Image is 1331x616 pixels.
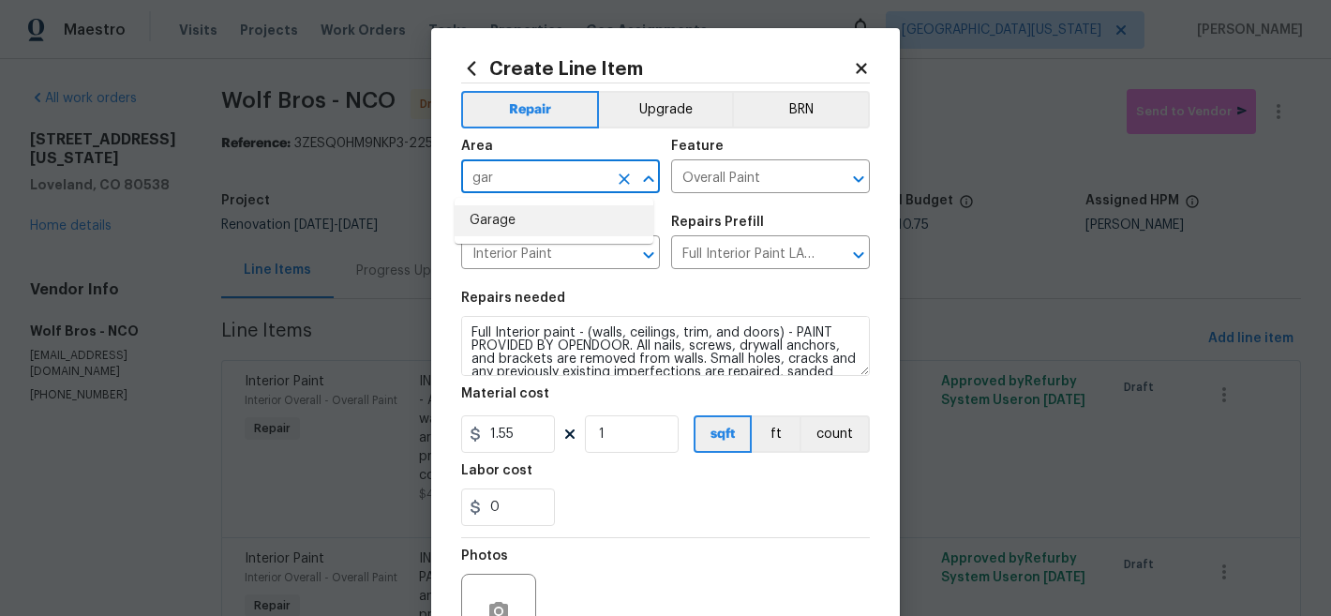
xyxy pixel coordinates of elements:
[732,91,870,128] button: BRN
[461,464,532,477] h5: Labor cost
[461,316,870,376] textarea: Full Interior paint - (walls, ceilings, trim, and doors) - PAINT PROVIDED BY OPENDOOR. All nails,...
[845,166,872,192] button: Open
[845,242,872,268] button: Open
[461,58,853,79] h2: Create Line Item
[461,292,565,305] h5: Repairs needed
[636,166,662,192] button: Close
[611,166,637,192] button: Clear
[461,140,493,153] h5: Area
[455,205,653,236] li: Garage
[694,415,752,453] button: sqft
[461,387,549,400] h5: Material cost
[800,415,870,453] button: count
[461,549,508,563] h5: Photos
[461,91,599,128] button: Repair
[636,242,662,268] button: Open
[671,140,724,153] h5: Feature
[671,216,764,229] h5: Repairs Prefill
[752,415,800,453] button: ft
[599,91,733,128] button: Upgrade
